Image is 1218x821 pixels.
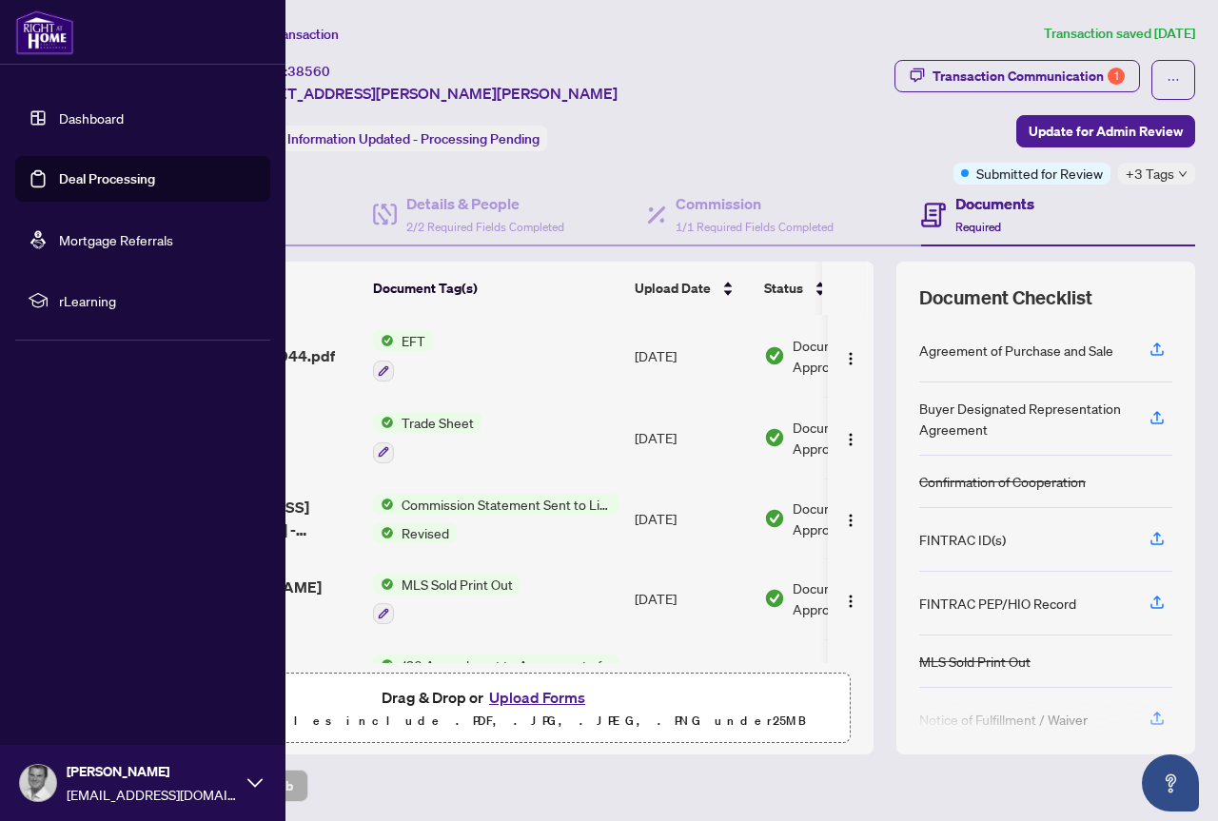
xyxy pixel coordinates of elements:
div: Transaction Communication [933,61,1125,91]
span: [STREET_ADDRESS][PERSON_NAME][PERSON_NAME] [236,82,618,105]
h4: Details & People [406,192,564,215]
span: [EMAIL_ADDRESS][DOMAIN_NAME] [67,784,238,805]
div: FINTRAC ID(s) [919,529,1006,550]
p: Supported files include .PDF, .JPG, .JPEG, .PNG under 25 MB [134,710,838,733]
button: Logo [835,583,866,614]
span: Document Approved [793,417,911,459]
img: Document Status [764,508,785,529]
th: Document Tag(s) [365,262,627,315]
span: rLearning [59,290,257,311]
span: Information Updated - Processing Pending [287,130,540,147]
button: Upload Forms [483,685,591,710]
div: MLS Sold Print Out [919,651,1031,672]
span: Upload Date [635,278,711,299]
th: Upload Date [627,262,756,315]
img: Status Icon [373,412,394,433]
button: Logo [835,422,866,453]
div: FINTRAC PEP/HIO Record [919,593,1076,614]
button: Status Icon120 Amendment to Agreement of Purchase and Sale [373,655,619,706]
button: Status IconMLS Sold Print Out [373,574,521,625]
span: Trade Sheet [394,412,481,433]
th: Status [756,262,918,315]
span: Required [955,220,1001,234]
span: 1/1 Required Fields Completed [676,220,834,234]
span: Drag & Drop or [382,685,591,710]
img: Logo [843,351,858,366]
img: Document Status [764,345,785,366]
span: Commission Statement Sent to Listing Brokerage [394,494,619,515]
h4: Documents [955,192,1034,215]
a: Mortgage Referrals [59,231,173,248]
span: Submitted for Review [976,163,1103,184]
span: 2/2 Required Fields Completed [406,220,564,234]
div: Status: [236,126,547,151]
img: Document Status [764,588,785,609]
span: ellipsis [1167,73,1180,87]
img: Status Icon [373,655,394,675]
span: Document Approved [793,335,911,377]
img: Status Icon [373,522,394,543]
span: Revised [394,522,457,543]
img: Logo [843,432,858,447]
span: [PERSON_NAME] [67,761,238,782]
span: View Transaction [237,26,339,43]
div: Agreement of Purchase and Sale [919,340,1113,361]
span: Update for Admin Review [1029,116,1183,147]
button: Logo [835,503,866,534]
span: Document Approved [793,498,911,539]
article: Transaction saved [DATE] [1044,23,1195,45]
a: Deal Processing [59,170,155,187]
span: Document Approved [793,577,911,619]
h4: Commission [676,192,834,215]
td: [DATE] [627,479,756,558]
div: Buyer Designated Representation Agreement [919,398,1127,440]
img: Status Icon [373,494,394,515]
td: [DATE] [627,397,756,479]
div: Confirmation of Cooperation [919,471,1086,492]
span: Document Checklist [919,284,1092,311]
img: logo [15,10,74,55]
button: Logo [835,341,866,371]
button: Open asap [1142,754,1199,811]
span: EFT [394,330,433,351]
span: down [1178,169,1188,179]
span: Status [764,278,803,299]
button: Transaction Communication1 [894,60,1140,92]
img: Status Icon [373,574,394,595]
img: Logo [843,594,858,609]
span: +3 Tags [1126,163,1174,185]
img: Logo [843,513,858,528]
td: [DATE] [627,558,756,640]
span: Drag & Drop orUpload FormsSupported files include .PDF, .JPG, .JPEG, .PNG under25MB [123,674,850,744]
button: Status IconEFT [373,330,433,381]
span: 38560 [287,63,330,80]
a: Dashboard [59,109,124,127]
div: 1 [1108,68,1125,85]
button: Update for Admin Review [1016,115,1195,147]
img: Document Status [764,427,785,448]
button: Status IconTrade Sheet [373,412,481,463]
img: Status Icon [373,330,394,351]
span: MLS Sold Print Out [394,574,521,595]
span: Document Approved [793,659,911,701]
span: 120 Amendment to Agreement of Purchase and Sale [394,655,619,675]
button: Status IconCommission Statement Sent to Listing BrokerageStatus IconRevised [373,494,619,543]
td: [DATE] [627,315,756,397]
img: Profile Icon [20,765,56,801]
td: [DATE] [627,639,756,721]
